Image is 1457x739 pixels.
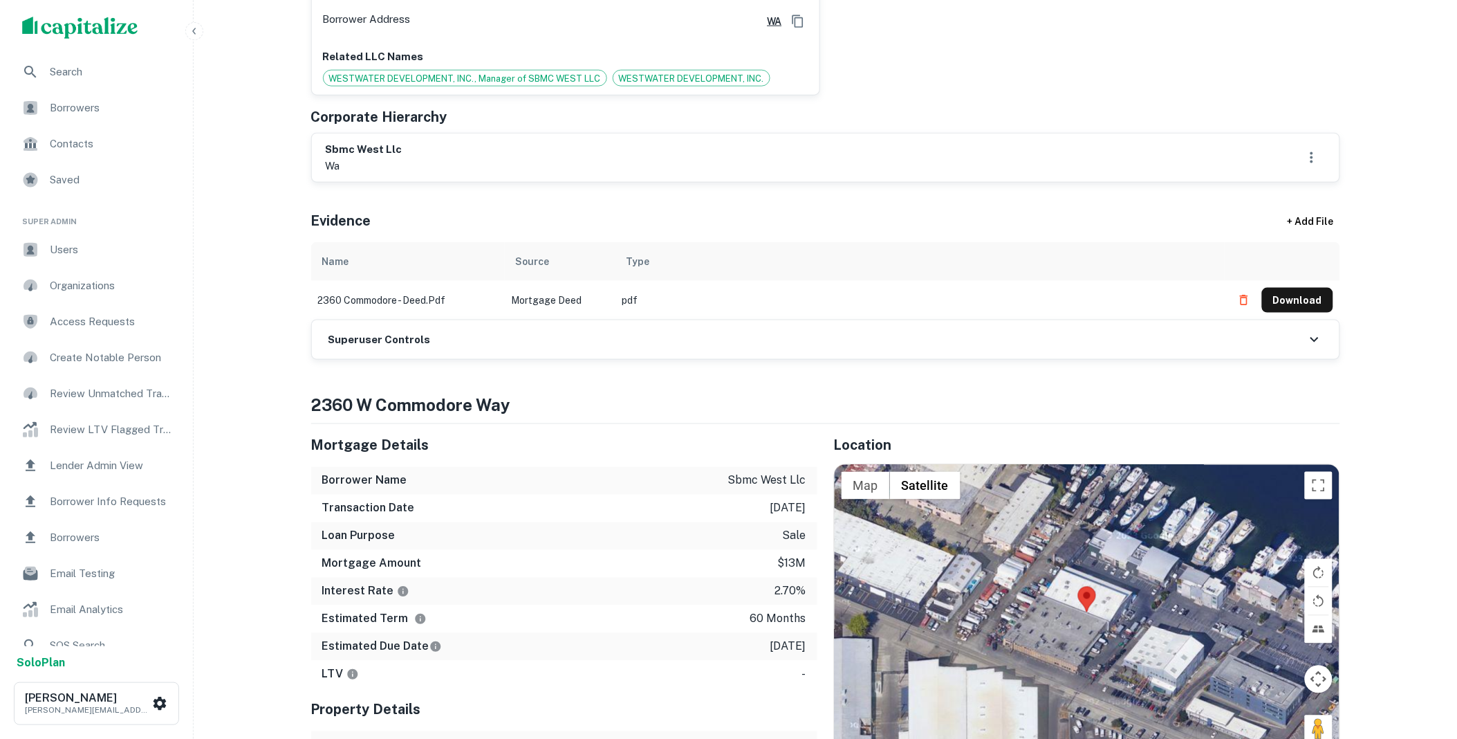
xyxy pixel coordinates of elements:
span: Borrower Info Requests [50,493,174,510]
button: Rotate map clockwise [1305,559,1333,587]
a: SoloPlan [17,655,65,671]
h4: 2360 w commodore way [311,393,1340,418]
a: WA [757,14,782,29]
td: Mortgage Deed [505,281,615,320]
th: Type [615,242,1225,281]
p: 2.70% [775,583,806,600]
span: Email Testing [50,565,174,582]
span: Contacts [50,136,174,152]
span: WESTWATER DEVELOPMENT, INC. [613,72,770,86]
td: 2360 commodore - deed.pdf [311,281,505,320]
h5: Mortgage Details [311,435,817,456]
a: Email Testing [11,557,182,590]
p: Borrower Address [323,11,411,32]
span: Create Notable Person [50,349,174,366]
a: SOS Search [11,629,182,662]
h6: Interest Rate [322,583,409,600]
h5: Location [834,435,1340,456]
p: - [802,666,806,683]
div: Chat Widget [1388,628,1457,695]
a: Users [11,233,182,266]
button: Delete file [1232,289,1256,311]
span: Review LTV Flagged Transactions [50,421,174,438]
div: Type [627,253,650,270]
span: Saved [50,172,174,188]
p: sale [783,528,806,545]
h5: Property Details [311,700,817,720]
td: pdf [615,281,1225,320]
h6: Loan Purpose [322,528,396,545]
a: Access Requests [11,305,182,338]
h6: Borrower Name [322,473,407,489]
span: WESTWATER DEVELOPMENT, INC., Manager of SBMC WEST LLC [324,72,606,86]
div: Name [322,253,349,270]
div: Organizations [11,269,182,302]
li: Super Admin [11,199,182,233]
a: Review LTV Flagged Transactions [11,413,182,446]
h6: Estimated Term [322,611,427,628]
span: Borrowers [50,529,174,546]
a: Search [11,55,182,89]
a: Contacts [11,127,182,161]
button: Toggle fullscreen view [1305,472,1333,500]
strong: Solo Plan [17,656,65,669]
a: Lender Admin View [11,449,182,482]
a: Borrower Info Requests [11,485,182,518]
h6: [PERSON_NAME] [25,693,149,704]
button: Show satellite imagery [890,472,960,500]
svg: Estimate is based on a standard schedule for this type of loan. [429,641,442,653]
p: wa [326,158,402,174]
button: Show street map [842,472,890,500]
button: Tilt map [1305,616,1333,644]
h6: sbmc west llc [326,142,402,158]
p: [PERSON_NAME][EMAIL_ADDRESS][DOMAIN_NAME] [25,704,149,716]
svg: The interest rates displayed on the website are for informational purposes only and may be report... [397,585,409,598]
p: sbmc west llc [728,473,806,489]
span: Users [50,241,174,258]
svg: LTVs displayed on the website are for informational purposes only and may be reported incorrectly... [346,668,359,681]
a: Borrowers [11,91,182,125]
span: Review Unmatched Transactions [50,385,174,402]
span: Email Analytics [50,601,174,618]
span: Organizations [50,277,174,294]
a: Create Notable Person [11,341,182,374]
a: Borrowers [11,521,182,554]
p: $13m [778,556,806,572]
h6: Transaction Date [322,500,415,517]
p: [DATE] [770,639,806,655]
p: 60 months [750,611,806,628]
button: Map camera controls [1305,666,1333,693]
a: Email Analytics [11,593,182,626]
th: Name [311,242,505,281]
a: Saved [11,163,182,197]
div: + Add File [1263,209,1359,234]
button: [PERSON_NAME][PERSON_NAME][EMAIL_ADDRESS][DOMAIN_NAME] [14,682,179,725]
svg: Term is based on a standard schedule for this type of loan. [414,613,427,626]
h6: Superuser Controls [328,332,431,348]
span: Lender Admin View [50,457,174,474]
span: SOS Search [50,637,174,654]
button: Copy Address [788,11,808,32]
div: Source [516,253,550,270]
h6: Mortgage Amount [322,556,422,572]
span: Access Requests [50,313,174,330]
span: Search [50,64,174,80]
span: Borrowers [50,100,174,116]
a: Review Unmatched Transactions [11,377,182,410]
h5: Evidence [311,210,371,231]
